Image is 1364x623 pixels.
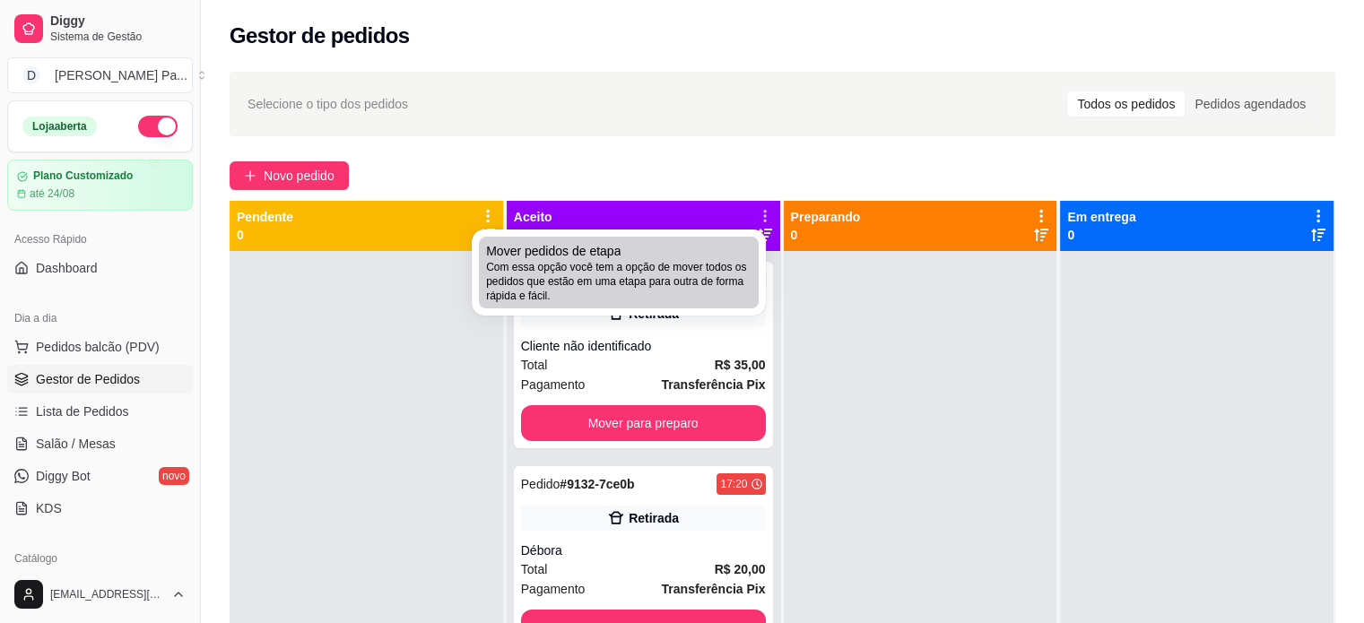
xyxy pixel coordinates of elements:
span: plus [244,169,256,182]
strong: Transferência Pix [662,377,766,392]
span: KDS [36,499,62,517]
div: Todos os pedidos [1067,91,1185,117]
span: D [22,66,40,84]
span: Diggy Bot [36,467,91,485]
span: Total [521,355,548,375]
strong: # 9132-7ce0b [560,477,634,491]
span: Gestor de Pedidos [36,370,140,388]
span: Total [521,559,548,579]
span: Pedido [521,477,560,491]
span: Mover pedidos de etapa [486,242,621,260]
span: Dashboard [36,259,98,277]
div: Catálogo [7,544,193,573]
div: Dia a dia [7,304,193,333]
div: Retirada [629,509,679,527]
p: Preparando [791,208,861,226]
div: Cliente não identificado [521,337,766,355]
button: Mover para preparo [521,405,766,441]
span: [EMAIL_ADDRESS][DOMAIN_NAME] [50,587,164,601]
span: Novo pedido [264,166,334,186]
div: Loja aberta [22,117,97,136]
p: 38 [514,226,552,244]
span: Pagamento [521,375,586,394]
article: Plano Customizado [33,169,133,183]
div: Débora [521,541,766,559]
div: Acesso Rápido [7,225,193,254]
div: Pedidos agendados [1185,91,1316,117]
span: Com essa opção você tem a opção de mover todos os pedidos que estão em uma etapa para outra de fo... [486,260,752,303]
p: Em entrega [1067,208,1135,226]
span: Selecione o tipo dos pedidos [248,94,408,114]
strong: Transferência Pix [662,582,766,596]
span: Sistema de Gestão [50,30,186,44]
h2: Gestor de pedidos [230,22,410,50]
div: [PERSON_NAME] Pa ... [55,66,187,84]
span: Pagamento [521,579,586,599]
strong: R$ 35,00 [715,358,766,372]
button: Select a team [7,57,193,93]
div: 17:20 [720,477,747,491]
p: 0 [791,226,861,244]
span: Pedidos balcão (PDV) [36,338,160,356]
span: Salão / Mesas [36,435,116,453]
button: Alterar Status [138,116,178,137]
span: Diggy [50,13,186,30]
p: 0 [1067,226,1135,244]
p: Aceito [514,208,552,226]
p: 0 [237,226,293,244]
span: Lista de Pedidos [36,402,129,420]
article: até 24/08 [30,186,74,201]
p: Pendente [237,208,293,226]
strong: R$ 20,00 [715,562,766,576]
